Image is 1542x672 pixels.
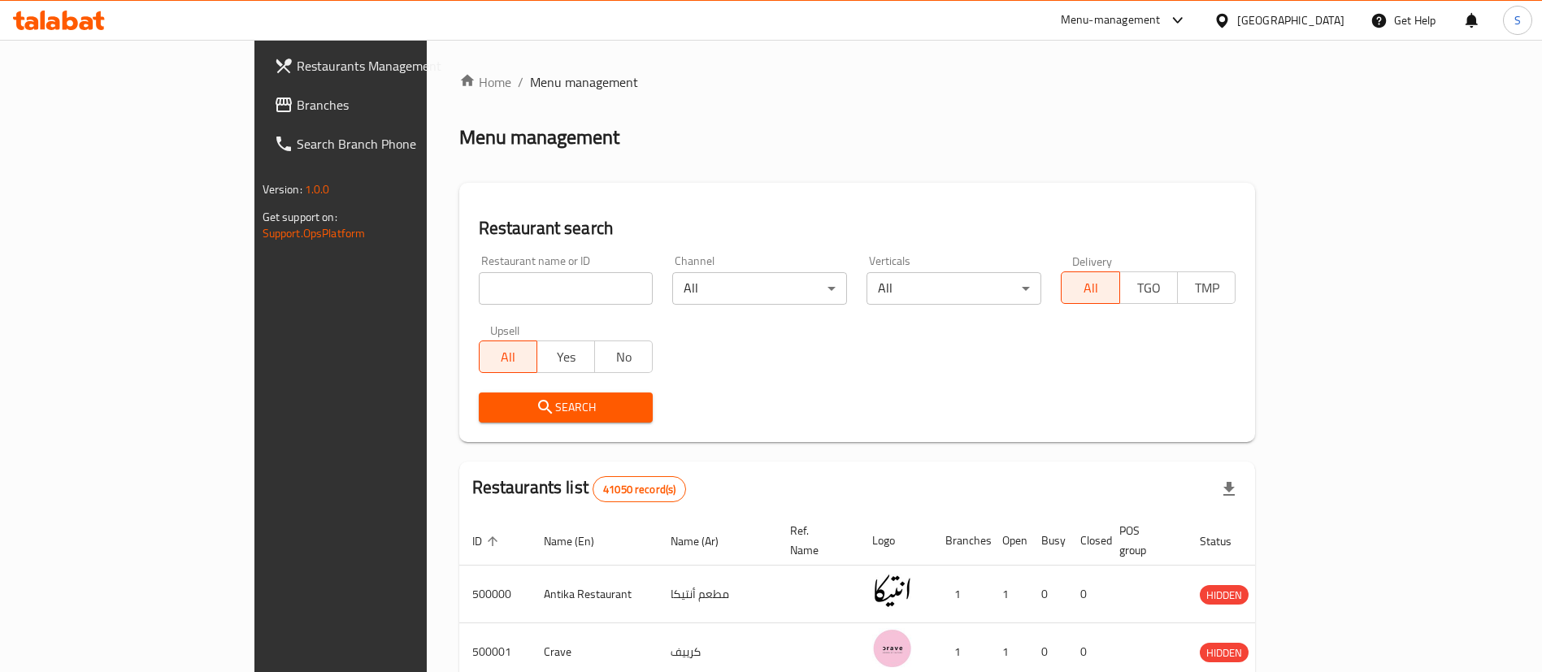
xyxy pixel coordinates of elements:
[859,516,932,566] th: Logo
[479,392,654,423] button: Search
[544,345,589,369] span: Yes
[1514,11,1521,29] span: S
[1067,566,1106,623] td: 0
[1061,11,1161,30] div: Menu-management
[932,516,989,566] th: Branches
[518,72,523,92] li: /
[263,179,302,200] span: Version:
[602,345,646,369] span: No
[593,482,685,497] span: 41050 record(s)
[593,476,686,502] div: Total records count
[479,340,537,373] button: All
[867,272,1041,305] div: All
[536,340,595,373] button: Yes
[872,570,913,611] img: Antika Restaurant
[263,223,366,244] a: Support.OpsPlatform
[1200,644,1249,662] span: HIDDEN
[1200,643,1249,662] div: HIDDEN
[1127,276,1171,300] span: TGO
[297,95,499,115] span: Branches
[1061,271,1119,304] button: All
[672,272,847,305] div: All
[1210,470,1249,509] div: Export file
[459,124,619,150] h2: Menu management
[989,566,1028,623] td: 1
[932,566,989,623] td: 1
[472,531,503,551] span: ID
[1068,276,1113,300] span: All
[1200,531,1253,551] span: Status
[305,179,330,200] span: 1.0.0
[459,72,1256,92] nav: breadcrumb
[479,216,1236,241] h2: Restaurant search
[1067,516,1106,566] th: Closed
[594,340,653,373] button: No
[989,516,1028,566] th: Open
[1184,276,1229,300] span: TMP
[1119,521,1167,560] span: POS group
[492,397,641,418] span: Search
[544,531,615,551] span: Name (En)
[1028,566,1067,623] td: 0
[1200,586,1249,605] span: HIDDEN
[490,324,520,336] label: Upsell
[530,72,638,92] span: Menu management
[261,46,512,85] a: Restaurants Management
[297,134,499,154] span: Search Branch Phone
[1200,585,1249,605] div: HIDDEN
[1177,271,1236,304] button: TMP
[472,475,687,502] h2: Restaurants list
[658,566,777,623] td: مطعم أنتيكا
[297,56,499,76] span: Restaurants Management
[263,206,337,228] span: Get support on:
[479,272,654,305] input: Search for restaurant name or ID..
[1237,11,1344,29] div: [GEOGRAPHIC_DATA]
[872,628,913,669] img: Crave
[1119,271,1178,304] button: TGO
[1072,255,1113,267] label: Delivery
[671,531,740,551] span: Name (Ar)
[486,345,531,369] span: All
[261,124,512,163] a: Search Branch Phone
[1028,516,1067,566] th: Busy
[790,521,840,560] span: Ref. Name
[531,566,658,623] td: Antika Restaurant
[261,85,512,124] a: Branches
